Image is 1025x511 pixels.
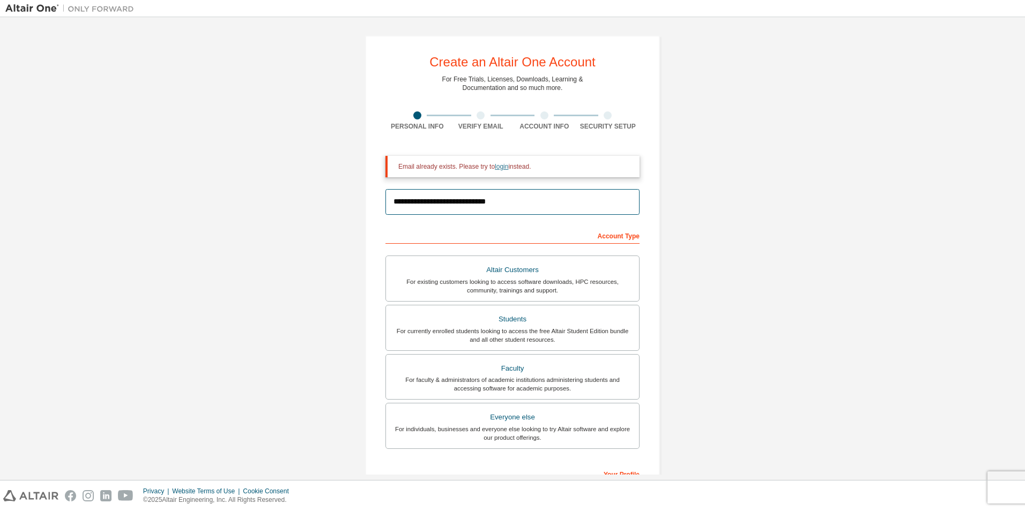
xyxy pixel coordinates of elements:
[398,162,631,171] div: Email already exists. Please try to instead.
[243,487,295,495] div: Cookie Consent
[512,122,576,131] div: Account Info
[449,122,513,131] div: Verify Email
[385,227,640,244] div: Account Type
[172,487,243,495] div: Website Terms of Use
[83,490,94,501] img: instagram.svg
[576,122,640,131] div: Security Setup
[392,327,633,344] div: For currently enrolled students looking to access the free Altair Student Edition bundle and all ...
[429,56,596,69] div: Create an Altair One Account
[3,490,58,501] img: altair_logo.svg
[392,410,633,425] div: Everyone else
[385,122,449,131] div: Personal Info
[385,465,640,482] div: Your Profile
[442,75,583,92] div: For Free Trials, Licenses, Downloads, Learning & Documentation and so much more.
[392,375,633,393] div: For faculty & administrators of academic institutions administering students and accessing softwa...
[392,262,633,277] div: Altair Customers
[392,277,633,295] div: For existing customers looking to access software downloads, HPC resources, community, trainings ...
[65,490,76,501] img: facebook.svg
[143,495,295,505] p: © 2025 Altair Engineering, Inc. All Rights Reserved.
[143,487,172,495] div: Privacy
[100,490,112,501] img: linkedin.svg
[5,3,139,14] img: Altair One
[118,490,133,501] img: youtube.svg
[392,312,633,327] div: Students
[392,361,633,376] div: Faculty
[392,425,633,442] div: For individuals, businesses and everyone else looking to try Altair software and explore our prod...
[495,163,508,170] a: login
